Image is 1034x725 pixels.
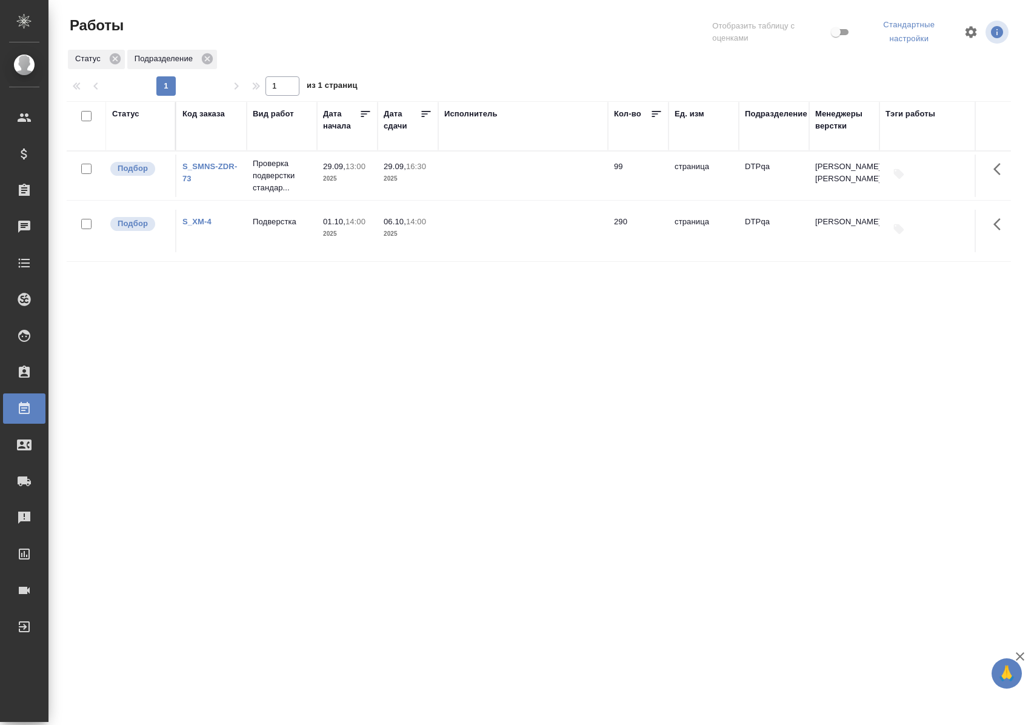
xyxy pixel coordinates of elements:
div: Кол-во [614,108,641,120]
button: Здесь прячутся важные кнопки [986,155,1015,184]
button: Здесь прячутся важные кнопки [986,210,1015,239]
div: Код заказа [182,108,225,120]
div: Дата сдачи [384,108,420,132]
button: 🙏 [992,658,1022,689]
p: Подразделение [135,53,197,65]
p: 29.09, [323,162,345,171]
span: Работы [67,16,124,35]
p: 06.10, [384,217,406,226]
div: Статус [112,108,139,120]
p: 01.10, [323,217,345,226]
button: Добавить тэги [886,216,912,242]
div: Статус [68,50,125,69]
div: Подразделение [127,50,217,69]
td: страница [669,210,739,252]
p: 2025 [384,228,432,240]
p: 13:00 [345,162,365,171]
span: 🙏 [996,661,1017,686]
td: DTPqa [739,155,809,197]
p: 29.09, [384,162,406,171]
button: Добавить тэги [886,161,912,187]
p: Подбор [118,218,148,230]
a: S_SMNS-ZDR-73 [182,162,237,183]
a: S_XM-4 [182,217,212,226]
td: DTPqa [739,210,809,252]
p: 16:30 [406,162,426,171]
p: 14:00 [406,217,426,226]
div: Исполнитель [444,108,498,120]
td: 99 [608,155,669,197]
p: 2025 [323,173,372,185]
p: Подбор [118,162,148,175]
span: Отобразить таблицу с оценками [712,20,828,44]
div: Подразделение [745,108,807,120]
div: Ед. изм [675,108,704,120]
div: Дата начала [323,108,359,132]
p: 2025 [323,228,372,240]
td: страница [669,155,739,197]
span: Посмотреть информацию [986,21,1011,44]
p: Проверка подверстки стандар... [253,158,311,194]
div: Можно подбирать исполнителей [109,216,169,232]
p: 2025 [384,173,432,185]
p: [PERSON_NAME] [815,216,873,228]
div: Менеджеры верстки [815,108,873,132]
p: 14:00 [345,217,365,226]
p: Статус [75,53,105,65]
div: Тэги работы [886,108,935,120]
span: Настроить таблицу [956,18,986,47]
p: [PERSON_NAME], [PERSON_NAME] [815,161,873,185]
p: Подверстка [253,216,311,228]
td: 290 [608,210,669,252]
div: Вид работ [253,108,294,120]
div: split button [862,16,956,48]
div: Можно подбирать исполнителей [109,161,169,177]
span: из 1 страниц [307,78,358,96]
